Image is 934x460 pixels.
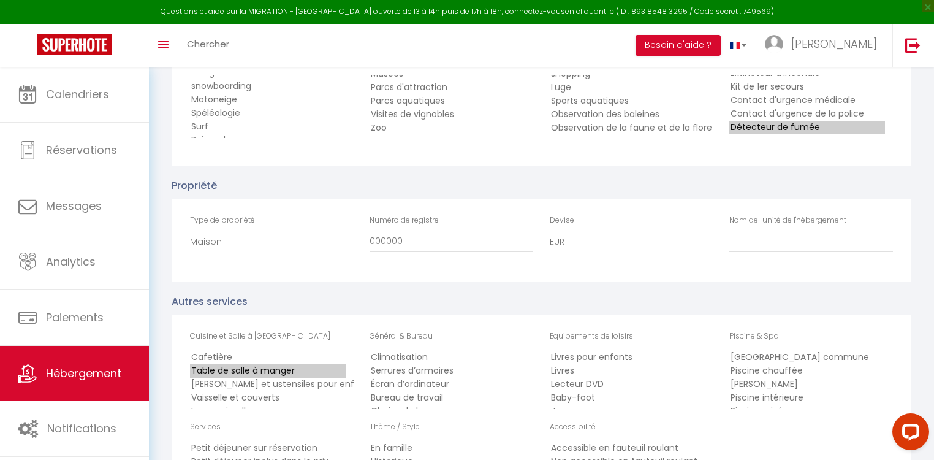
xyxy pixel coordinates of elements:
option: Surf [190,120,346,134]
span: Analytics [46,254,96,269]
option: Petit déjeuner sur réservation [190,442,346,455]
option: Piscine privée [729,405,885,418]
option: Serrures d’armoires [370,364,525,378]
option: Observation de la faune et de la flore [550,121,705,135]
option: Climatisation [370,351,525,364]
label: Services [190,421,221,433]
option: Jeux [550,405,705,418]
label: Nom de l'unité de l'hébergement [729,215,846,226]
option: [GEOGRAPHIC_DATA] commune [729,351,885,364]
a: en cliquant ici [565,6,616,17]
img: logout [905,37,921,53]
option: [PERSON_NAME] et ustensiles pour enfants [190,378,346,391]
option: snowboarding [190,80,346,93]
label: Cuisine et Salle à [GEOGRAPHIC_DATA] [190,331,330,342]
option: Zoo [370,121,525,135]
option: Lecteur DVD [550,378,705,391]
label: Autres services [172,294,248,309]
option: Bureau de travail [370,391,525,405]
option: Contact d'urgence de la police [729,107,885,121]
label: Thème / Style [370,421,420,433]
a: ... [PERSON_NAME] [756,24,892,67]
option: Piscine chauffée [729,364,885,378]
option: Visites de vignobles [370,108,525,121]
label: Numéro de registre [370,215,439,226]
span: Calendriers [46,86,109,102]
option: Piscine intérieure [729,391,885,405]
button: Besoin d'aide ? [636,35,721,56]
option: [PERSON_NAME] [729,378,885,391]
option: Livres [550,364,705,378]
span: Réservations [46,142,117,158]
option: Détecteur de fumée [729,121,885,134]
label: Equipements de loisirs [550,331,633,342]
option: Lave-vaisselle [190,405,346,418]
option: Parcs d'attraction [370,81,525,94]
option: Table de salle à manger [190,364,346,378]
option: Contact d'urgence médicale [729,94,885,107]
option: En famille [370,442,525,455]
option: Baby-foot [550,391,705,405]
option: Observation des baleines [550,108,705,121]
option: Écran d’ordinateur [370,378,525,391]
label: Devise [550,215,574,226]
iframe: LiveChat chat widget [883,408,934,460]
span: Messages [46,198,102,213]
option: Luge [550,81,705,94]
label: Piscine & Spa [729,331,779,342]
option: Spéléologie [190,107,346,120]
img: ... [765,35,783,53]
option: Motoneige [190,93,346,107]
option: Kit de 1er secours [729,80,885,94]
span: Chercher [187,37,229,50]
label: Propriété [172,178,217,193]
img: Super Booking [37,34,112,55]
span: Notifications [47,421,116,436]
a: Chercher [178,24,238,67]
option: Baignade [190,134,346,147]
label: Type de propriété [190,215,255,226]
option: Vaisselle et couverts [190,391,346,405]
span: [PERSON_NAME] [791,36,877,52]
option: Cafetière [190,351,346,364]
label: Accessibilité [550,421,596,433]
option: Chaise de bureau [370,405,525,418]
option: Accessible en fauteuil roulant [550,442,705,455]
label: Général & Bureau [370,331,433,342]
span: Paiements [46,310,104,325]
option: Livres pour enfants [550,351,705,364]
span: Hébergement [46,366,121,381]
option: Sports aquatiques [550,94,705,108]
option: Parcs aquatiques [370,94,525,108]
